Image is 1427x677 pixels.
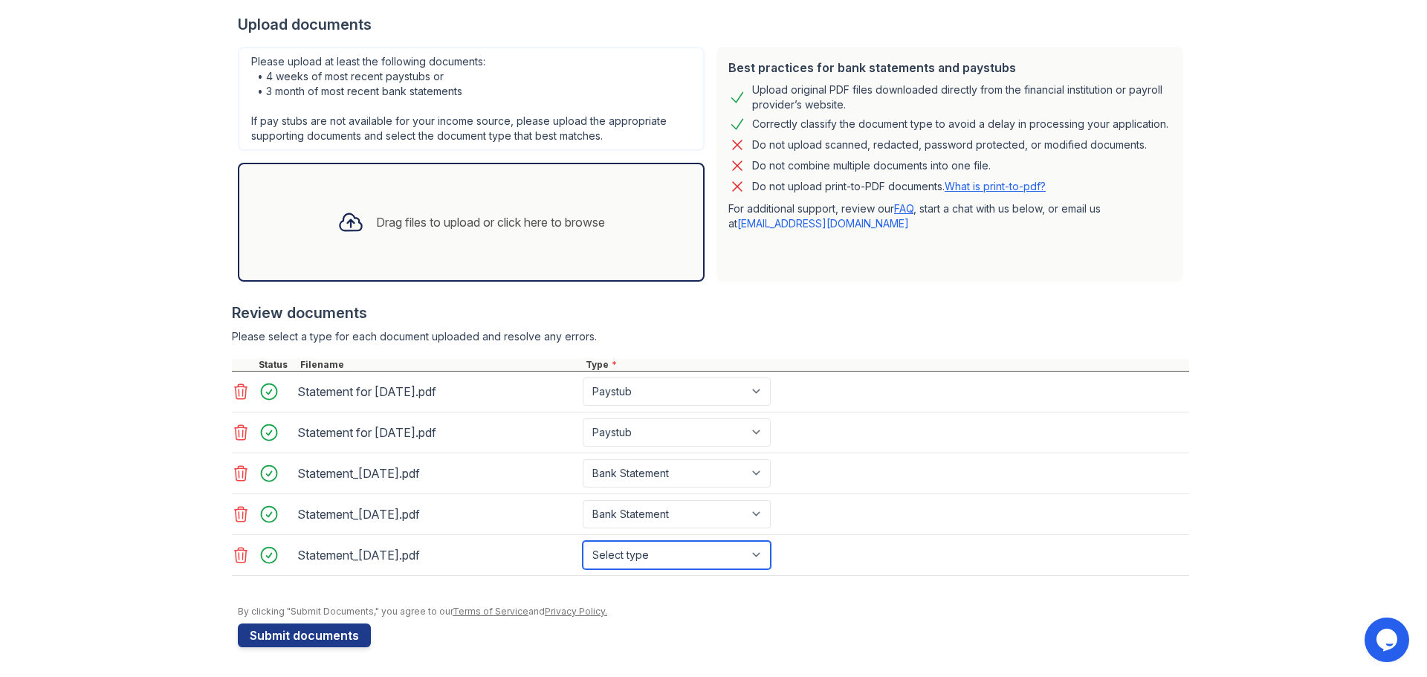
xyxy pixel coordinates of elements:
[752,157,991,175] div: Do not combine multiple documents into one file.
[256,359,297,371] div: Status
[297,543,577,567] div: Statement_[DATE].pdf
[232,329,1189,344] div: Please select a type for each document uploaded and resolve any errors.
[297,502,577,526] div: Statement_[DATE].pdf
[752,179,1046,194] p: Do not upload print-to-PDF documents.
[728,201,1171,231] p: For additional support, review our , start a chat with us below, or email us at
[1365,618,1412,662] iframe: chat widget
[453,606,528,617] a: Terms of Service
[376,213,605,231] div: Drag files to upload or click here to browse
[297,461,577,485] div: Statement_[DATE].pdf
[752,115,1168,133] div: Correctly classify the document type to avoid a delay in processing your application.
[297,359,583,371] div: Filename
[728,59,1171,77] div: Best practices for bank statements and paystubs
[894,202,913,215] a: FAQ
[238,623,371,647] button: Submit documents
[297,380,577,404] div: Statement for [DATE].pdf
[232,302,1189,323] div: Review documents
[545,606,607,617] a: Privacy Policy.
[752,82,1171,112] div: Upload original PDF files downloaded directly from the financial institution or payroll provider’...
[297,421,577,444] div: Statement for [DATE].pdf
[238,47,705,151] div: Please upload at least the following documents: • 4 weeks of most recent paystubs or • 3 month of...
[238,14,1189,35] div: Upload documents
[752,136,1147,154] div: Do not upload scanned, redacted, password protected, or modified documents.
[737,217,909,230] a: [EMAIL_ADDRESS][DOMAIN_NAME]
[945,180,1046,192] a: What is print-to-pdf?
[238,606,1189,618] div: By clicking "Submit Documents," you agree to our and
[583,359,1189,371] div: Type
